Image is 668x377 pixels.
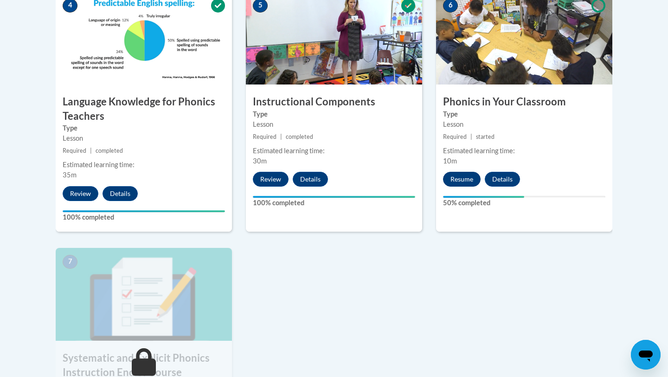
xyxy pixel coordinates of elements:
[443,146,605,156] div: Estimated learning time:
[470,133,472,140] span: |
[56,248,232,341] img: Course Image
[443,157,457,165] span: 10m
[436,95,612,109] h3: Phonics in Your Classroom
[63,133,225,143] div: Lesson
[253,157,267,165] span: 30m
[90,147,92,154] span: |
[253,133,276,140] span: Required
[476,133,495,140] span: started
[443,119,605,130] div: Lesson
[63,186,98,201] button: Review
[63,255,77,269] span: 7
[280,133,282,140] span: |
[293,172,328,187] button: Details
[443,172,481,187] button: Resume
[443,198,605,208] label: 50% completed
[253,146,415,156] div: Estimated learning time:
[253,172,289,187] button: Review
[63,123,225,133] label: Type
[253,109,415,119] label: Type
[246,95,422,109] h3: Instructional Components
[443,133,467,140] span: Required
[253,119,415,130] div: Lesson
[103,186,138,201] button: Details
[63,210,225,212] div: Your progress
[63,160,225,170] div: Estimated learning time:
[443,109,605,119] label: Type
[63,147,86,154] span: Required
[63,171,77,179] span: 35m
[443,196,524,198] div: Your progress
[56,95,232,123] h3: Language Knowledge for Phonics Teachers
[485,172,520,187] button: Details
[96,147,123,154] span: completed
[253,196,415,198] div: Your progress
[286,133,313,140] span: completed
[253,198,415,208] label: 100% completed
[631,340,661,370] iframe: Button to launch messaging window
[63,212,225,222] label: 100% completed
